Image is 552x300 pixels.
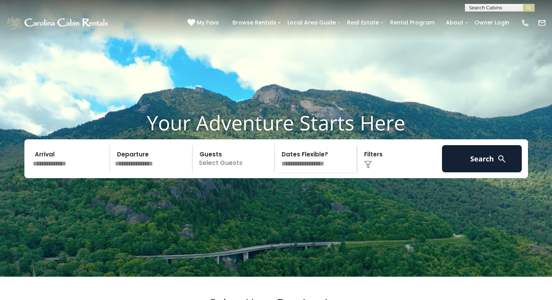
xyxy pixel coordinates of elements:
[284,17,340,29] a: Local Area Guide
[6,111,546,135] h1: Your Adventure Starts Here
[442,17,467,29] a: About
[538,19,546,27] img: mail-regular-white.png
[471,17,513,29] a: Owner Login
[343,17,383,29] a: Real Estate
[197,19,219,27] span: My Favs
[187,19,221,27] a: My Favs
[386,17,439,29] a: Rental Program
[195,145,275,172] p: Select Guests
[521,19,530,27] img: phone-regular-white.png
[364,161,372,168] img: filter--v1.png
[229,17,280,29] a: Browse Rentals
[497,154,507,164] img: search-regular-white.png
[442,145,522,172] button: Search
[6,15,110,31] img: White-1-1-2.png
